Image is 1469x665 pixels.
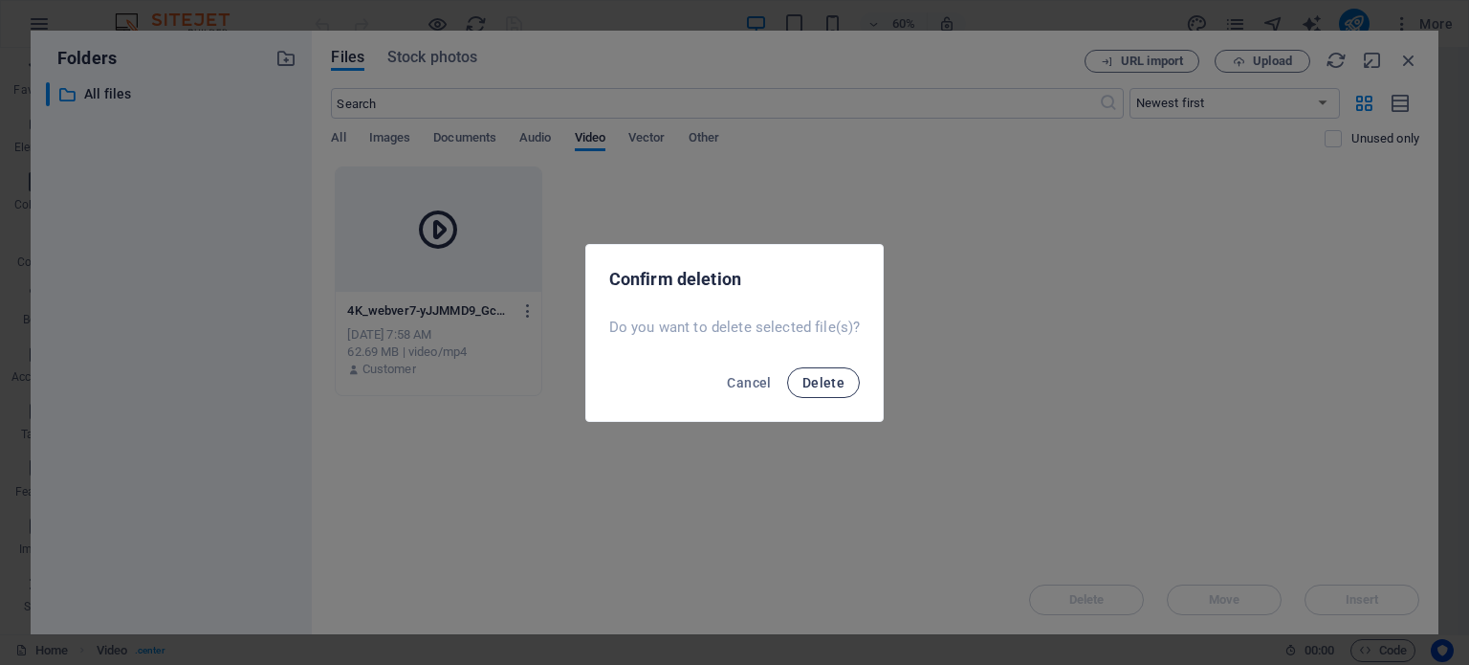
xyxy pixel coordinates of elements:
[787,367,860,398] button: Delete
[609,268,861,291] h2: Confirm deletion
[802,375,844,390] span: Delete
[719,367,778,398] button: Cancel
[609,318,861,337] p: Do you want to delete selected file(s)?
[727,375,771,390] span: Cancel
